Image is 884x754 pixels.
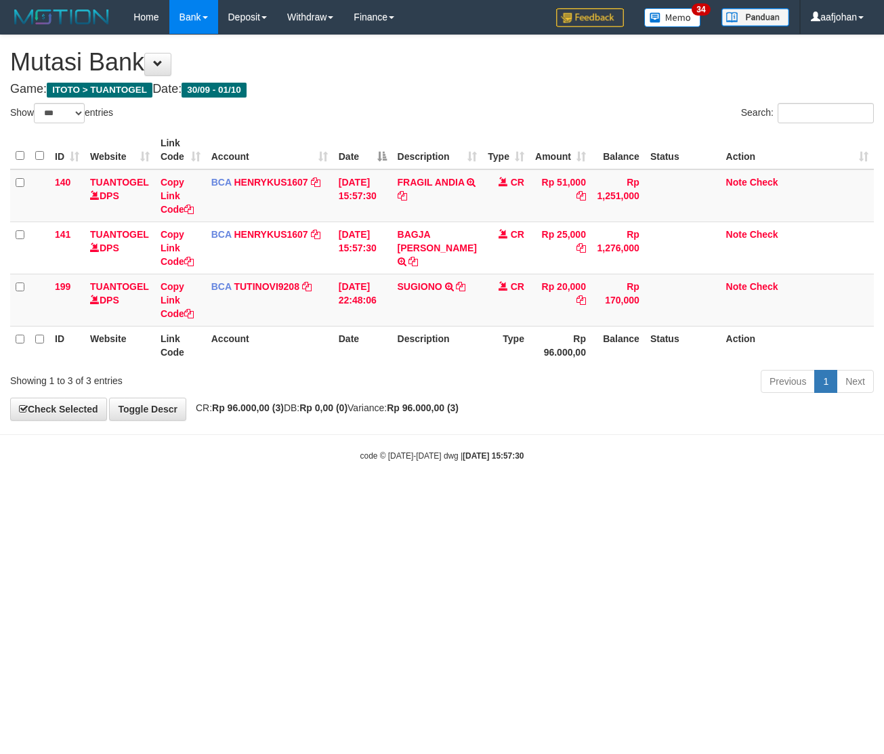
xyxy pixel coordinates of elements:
[211,229,232,240] span: BCA
[398,190,407,201] a: Copy FRAGIL ANDIA to clipboard
[55,177,70,188] span: 140
[161,177,194,215] a: Copy Link Code
[511,281,524,292] span: CR
[576,295,586,306] a: Copy Rp 20,000 to clipboard
[556,8,624,27] img: Feedback.jpg
[49,131,85,169] th: ID: activate to sort column ascending
[55,229,70,240] span: 141
[360,451,524,461] small: code © [DATE]-[DATE] dwg |
[10,49,874,76] h1: Mutasi Bank
[55,281,70,292] span: 199
[182,83,247,98] span: 30/09 - 01/10
[530,274,591,326] td: Rp 20,000
[10,103,113,123] label: Show entries
[591,222,645,274] td: Rp 1,276,000
[311,229,320,240] a: Copy HENRYKUS1607 to clipboard
[511,177,524,188] span: CR
[530,169,591,222] td: Rp 51,000
[837,370,874,393] a: Next
[85,326,155,364] th: Website
[206,131,333,169] th: Account: activate to sort column ascending
[721,8,789,26] img: panduan.png
[750,229,778,240] a: Check
[333,131,392,169] th: Date: activate to sort column descending
[591,274,645,326] td: Rp 170,000
[750,177,778,188] a: Check
[10,398,107,421] a: Check Selected
[530,131,591,169] th: Amount: activate to sort column ascending
[155,326,206,364] th: Link Code
[85,131,155,169] th: Website: activate to sort column ascending
[456,281,465,292] a: Copy SUGIONO to clipboard
[34,103,85,123] select: Showentries
[47,83,152,98] span: ITOTO > TUANTOGEL
[398,229,477,253] a: BAGJA [PERSON_NAME]
[311,177,320,188] a: Copy HENRYKUS1607 to clipboard
[398,281,442,292] a: SUGIONO
[85,274,155,326] td: DPS
[392,326,482,364] th: Description
[234,281,299,292] a: TUTINOVI9208
[591,326,645,364] th: Balance
[591,169,645,222] td: Rp 1,251,000
[189,402,459,413] span: CR: DB: Variance:
[750,281,778,292] a: Check
[721,326,874,364] th: Action
[387,402,459,413] strong: Rp 96.000,00 (3)
[302,281,312,292] a: Copy TUTINOVI9208 to clipboard
[49,326,85,364] th: ID
[645,326,721,364] th: Status
[10,83,874,96] h4: Game: Date:
[726,177,747,188] a: Note
[211,281,232,292] span: BCA
[530,326,591,364] th: Rp 96.000,00
[333,274,392,326] td: [DATE] 22:48:06
[692,3,710,16] span: 34
[90,281,149,292] a: TUANTOGEL
[511,229,524,240] span: CR
[530,222,591,274] td: Rp 25,000
[741,103,874,123] label: Search:
[90,229,149,240] a: TUANTOGEL
[726,229,747,240] a: Note
[591,131,645,169] th: Balance
[482,131,530,169] th: Type: activate to sort column ascending
[161,229,194,267] a: Copy Link Code
[392,131,482,169] th: Description: activate to sort column ascending
[10,7,113,27] img: MOTION_logo.png
[778,103,874,123] input: Search:
[333,222,392,274] td: [DATE] 15:57:30
[644,8,701,27] img: Button%20Memo.svg
[333,169,392,222] td: [DATE] 15:57:30
[85,222,155,274] td: DPS
[721,131,874,169] th: Action: activate to sort column ascending
[333,326,392,364] th: Date
[161,281,194,319] a: Copy Link Code
[234,177,308,188] a: HENRYKUS1607
[90,177,149,188] a: TUANTOGEL
[463,451,524,461] strong: [DATE] 15:57:30
[155,131,206,169] th: Link Code: activate to sort column ascending
[212,402,284,413] strong: Rp 96.000,00 (3)
[645,131,721,169] th: Status
[576,243,586,253] a: Copy Rp 25,000 to clipboard
[726,281,747,292] a: Note
[814,370,837,393] a: 1
[761,370,815,393] a: Previous
[206,326,333,364] th: Account
[85,169,155,222] td: DPS
[211,177,232,188] span: BCA
[576,190,586,201] a: Copy Rp 51,000 to clipboard
[109,398,186,421] a: Toggle Descr
[10,369,358,388] div: Showing 1 to 3 of 3 entries
[408,256,418,267] a: Copy BAGJA BAHTIA to clipboard
[482,326,530,364] th: Type
[299,402,348,413] strong: Rp 0,00 (0)
[234,229,308,240] a: HENRYKUS1607
[398,177,465,188] a: FRAGIL ANDIA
